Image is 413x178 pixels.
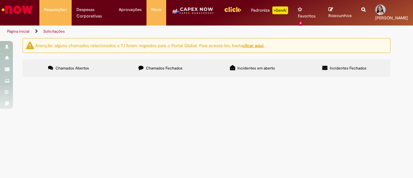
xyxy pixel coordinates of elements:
span: Chamados Abertos [55,66,89,71]
span: Incidentes em aberto [237,66,275,71]
div: Padroniza [251,6,288,14]
span: Chamados Fechados [146,66,183,71]
a: clicar aqui. [243,43,264,48]
span: More [151,6,161,13]
span: 6 [298,20,303,26]
span: Despesas Corporativas [76,6,109,19]
span: Favoritos [298,13,316,19]
ul: Trilhas de página [5,26,270,37]
span: Rascunhos [328,13,352,19]
span: Incidentes Fechados [330,66,367,71]
span: Requisições [44,6,67,13]
img: ServiceNow [1,3,34,16]
span: [PERSON_NAME] [375,15,408,21]
img: click_logo_yellow_360x200.png [224,5,241,14]
a: Rascunhos [328,7,352,19]
a: Solicitações [43,29,65,34]
img: CapexLogo5.png [171,6,214,19]
a: Página inicial [7,29,29,34]
ng-bind-html: Atenção: alguns chamados relacionados a T.I foram migrados para o Portal Global. Para acessá-los,... [35,43,264,48]
span: Aprovações [119,6,142,13]
p: +GenAi [272,6,288,14]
